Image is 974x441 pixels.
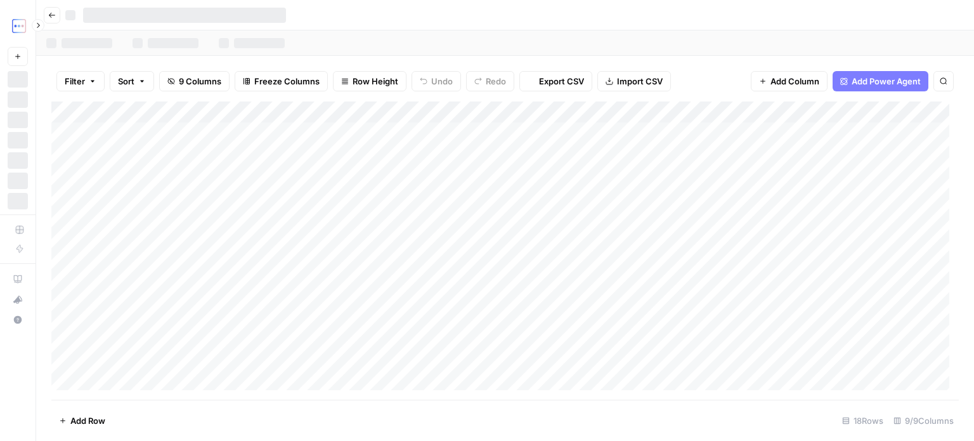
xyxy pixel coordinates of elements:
span: Undo [431,75,453,88]
span: Export CSV [539,75,584,88]
span: Import CSV [617,75,663,88]
button: Add Column [751,71,828,91]
button: Workspace: TripleDart [8,10,28,42]
span: Row Height [353,75,398,88]
span: 9 Columns [179,75,221,88]
button: Add Power Agent [833,71,928,91]
button: 9 Columns [159,71,230,91]
button: Sort [110,71,154,91]
span: Add Column [770,75,819,88]
span: Add Power Agent [852,75,921,88]
button: Undo [412,71,461,91]
button: What's new? [8,289,28,310]
button: Freeze Columns [235,71,328,91]
button: Filter [56,71,105,91]
div: What's new? [8,290,27,309]
button: Row Height [333,71,406,91]
a: AirOps Academy [8,269,28,289]
span: Redo [486,75,506,88]
button: Redo [466,71,514,91]
button: Help + Support [8,310,28,330]
button: Add Row [51,411,113,431]
div: 18 Rows [837,411,888,431]
span: Add Row [70,414,105,427]
button: Import CSV [597,71,671,91]
img: TripleDart Logo [8,15,30,37]
span: Freeze Columns [254,75,320,88]
span: Sort [118,75,134,88]
span: Filter [65,75,85,88]
button: Export CSV [519,71,592,91]
div: 9/9 Columns [888,411,959,431]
